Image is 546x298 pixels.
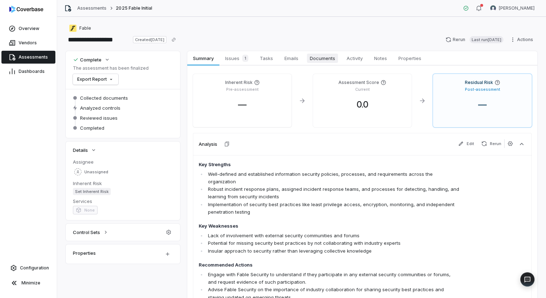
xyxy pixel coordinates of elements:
h4: Key Strengths [199,161,461,168]
span: Set Inherent Risk [73,188,111,195]
span: Collected documents [80,95,128,101]
h3: Analysis [199,141,217,147]
span: Minimize [21,280,40,286]
span: Overview [19,26,39,31]
li: Engage with Fable Security to understand if they participate in any external security communities... [206,271,461,286]
li: Robust incident response plans, assigned incident response teams, and processes for detecting, ha... [206,185,461,200]
button: Actions [508,34,537,45]
span: Last run [DATE] [470,36,503,43]
button: Copy link [167,33,180,46]
span: Reviewed issues [80,115,118,121]
span: 0.0 [351,99,374,110]
button: Control Sets [71,226,111,239]
button: Complete [71,53,112,66]
span: Created [DATE] [133,36,167,43]
span: Tasks [257,54,276,63]
a: Assessments [1,51,55,64]
span: Summary [190,54,216,63]
h4: Assessment Score [338,80,379,85]
p: Current [355,87,370,92]
span: Completed [80,125,104,131]
li: Insular approach to security rather than leveraging collective knowledge [206,247,461,255]
dt: Services [73,198,173,204]
span: Vendors [19,40,37,46]
a: Vendors [1,36,55,49]
span: Dashboards [19,69,45,74]
span: Documents [307,54,338,63]
span: Issues [222,53,251,63]
span: — [472,99,492,110]
span: Unassigned [84,169,108,175]
li: Lack of involvement with external security communities and forums [206,232,461,239]
button: Details [71,144,99,157]
button: Rerun [478,139,504,148]
span: Activity [344,54,366,63]
h4: Residual Risk [465,80,493,85]
a: Assessments [77,5,106,11]
p: The assessment has been finalized [73,65,149,71]
a: Overview [1,22,55,35]
span: Details [73,147,88,153]
a: Configuration [3,262,54,274]
span: Emails [282,54,301,63]
span: Control Sets [73,229,100,235]
span: Assessments [19,54,48,60]
dt: Inherent Risk [73,180,173,187]
li: Implementation of security best practices like least privilege access, encryption, monitoring, an... [206,201,461,216]
li: Well-defined and established information security policies, processes, and requirements across th... [206,170,461,185]
span: [PERSON_NAME] [499,5,535,11]
span: Notes [371,54,390,63]
div: Complete [73,56,101,63]
span: Properties [396,54,424,63]
button: Export Report [73,74,118,85]
button: Diana Esparza avatar[PERSON_NAME] [486,3,539,14]
h4: Inherent Risk [225,80,253,85]
button: https://fablesecurity.com/Fable [67,22,93,35]
img: Diana Esparza avatar [490,5,496,11]
li: Potential for missing security best practices by not collaborating with industry experts [206,239,461,247]
span: Analyzed controls [80,105,120,111]
span: 1 [242,55,248,62]
p: Post-assessment [465,87,500,92]
span: Fable [79,25,91,31]
span: Configuration [20,265,49,271]
h4: Recommended Actions [199,262,461,269]
img: logo-D7KZi-bG.svg [9,6,43,13]
span: 2025 Fable Initial [116,5,152,11]
span: — [232,99,252,110]
a: Dashboards [1,65,55,78]
button: RerunLast run[DATE] [441,34,508,45]
dt: Assignee [73,159,173,165]
button: Minimize [3,276,54,290]
button: Edit [455,139,477,148]
h4: Key Weaknesses [199,223,461,230]
p: Pre-assessment [226,87,259,92]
